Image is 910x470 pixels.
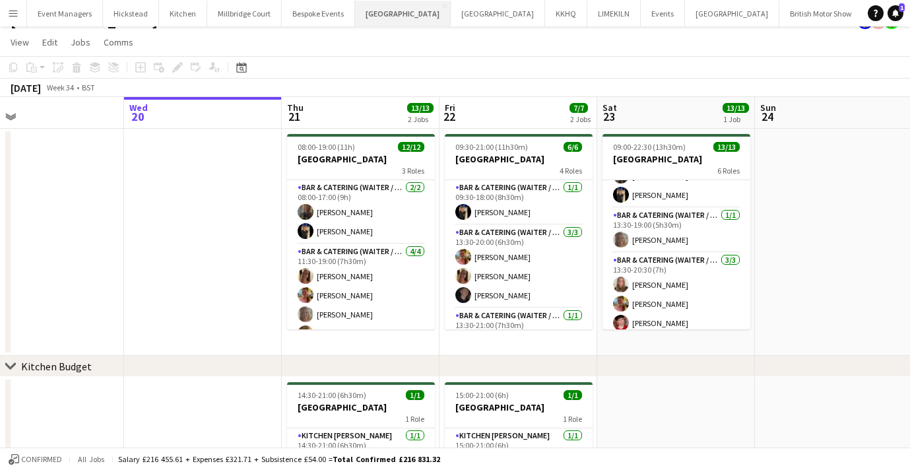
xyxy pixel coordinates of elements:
button: [GEOGRAPHIC_DATA] [451,1,545,26]
span: 20 [127,109,148,124]
div: BST [82,83,95,92]
span: 24 [758,109,776,124]
span: 1 Role [405,414,424,424]
span: 1 [899,3,905,12]
a: View [5,34,34,51]
app-card-role: Bar & Catering (Waiter / waitress)1/109:30-18:00 (8h30m)[PERSON_NAME] [445,180,593,225]
span: Wed [129,102,148,114]
span: 23 [601,109,617,124]
h3: [GEOGRAPHIC_DATA] [445,401,593,413]
app-job-card: 08:00-19:00 (11h)12/12[GEOGRAPHIC_DATA]3 RolesBar & Catering (Waiter / waitress)2/208:00-17:00 (9... [287,134,435,329]
span: 4 Roles [560,166,582,176]
span: 21 [285,109,304,124]
span: 6/6 [564,142,582,152]
span: Confirmed [21,455,62,464]
a: 1 [888,5,903,21]
app-card-role: Bar & Catering (Waiter / waitress)1/113:30-19:00 (5h30m)[PERSON_NAME] [602,208,750,253]
span: 09:00-22:30 (13h30m) [613,142,686,152]
h3: [GEOGRAPHIC_DATA] [287,401,435,413]
span: All jobs [75,454,107,464]
h3: [GEOGRAPHIC_DATA] [445,153,593,165]
span: Comms [104,36,133,48]
span: 15:00-21:00 (6h) [455,390,509,400]
div: 1 Job [723,114,748,124]
app-job-card: 09:00-22:30 (13h30m)13/13[GEOGRAPHIC_DATA]6 RolesBar & Catering (Waiter / waitress)2/209:00-18:00... [602,134,750,329]
app-card-role: Bar & Catering (Waiter / waitress)3/313:30-20:30 (7h)[PERSON_NAME][PERSON_NAME][PERSON_NAME] [602,253,750,336]
span: Total Confirmed £216 831.32 [333,454,440,464]
span: 08:00-19:00 (11h) [298,142,355,152]
span: 13/13 [713,142,740,152]
span: Week 34 [44,83,77,92]
span: 22 [443,109,455,124]
app-job-card: 09:30-21:00 (11h30m)6/6[GEOGRAPHIC_DATA]4 RolesBar & Catering (Waiter / waitress)1/109:30-18:00 (... [445,134,593,329]
button: Events [641,1,685,26]
a: Edit [37,34,63,51]
a: Comms [98,34,139,51]
h3: [GEOGRAPHIC_DATA] [602,153,750,165]
a: Jobs [65,34,96,51]
span: Sat [602,102,617,114]
span: 13/13 [407,103,434,113]
div: [DATE] [11,81,41,94]
div: Salary £216 455.61 + Expenses £321.71 + Subsistence £54.00 = [118,454,440,464]
span: Sun [760,102,776,114]
h3: [GEOGRAPHIC_DATA] [287,153,435,165]
button: Confirmed [7,452,64,467]
button: LIMEKILN [587,1,641,26]
span: 13/13 [723,103,749,113]
app-card-role: Bar & Catering (Waiter / waitress)1/113:30-21:00 (7h30m) [445,308,593,353]
button: Hickstead [103,1,159,26]
span: Fri [445,102,455,114]
app-card-role: Bar & Catering (Waiter / waitress)3/313:30-20:00 (6h30m)[PERSON_NAME][PERSON_NAME][PERSON_NAME] [445,225,593,308]
span: 1/1 [406,390,424,400]
div: 2 Jobs [408,114,433,124]
span: 09:30-21:00 (11h30m) [455,142,528,152]
app-card-role: Bar & Catering (Waiter / waitress)2/208:00-17:00 (9h)[PERSON_NAME][PERSON_NAME] [287,180,435,244]
span: 1/1 [564,390,582,400]
div: 2 Jobs [570,114,591,124]
span: 3 Roles [402,166,424,176]
button: KKHQ [545,1,587,26]
button: British Motor Show [779,1,863,26]
app-card-role: Bar & Catering (Waiter / waitress)4/411:30-19:00 (7h30m)[PERSON_NAME][PERSON_NAME][PERSON_NAME][P... [287,244,435,347]
div: Kitchen Budget [21,360,92,373]
button: Bespoke Events [282,1,355,26]
button: Event Managers [27,1,103,26]
span: View [11,36,29,48]
span: 12/12 [398,142,424,152]
button: [GEOGRAPHIC_DATA] [685,1,779,26]
span: Edit [42,36,57,48]
span: 14:30-21:00 (6h30m) [298,390,366,400]
span: 6 Roles [717,166,740,176]
button: Kitchen [159,1,207,26]
span: Thu [287,102,304,114]
span: 7/7 [569,103,588,113]
span: 1 Role [563,414,582,424]
button: [GEOGRAPHIC_DATA] [355,1,451,26]
span: Jobs [71,36,90,48]
button: Millbridge Court [207,1,282,26]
